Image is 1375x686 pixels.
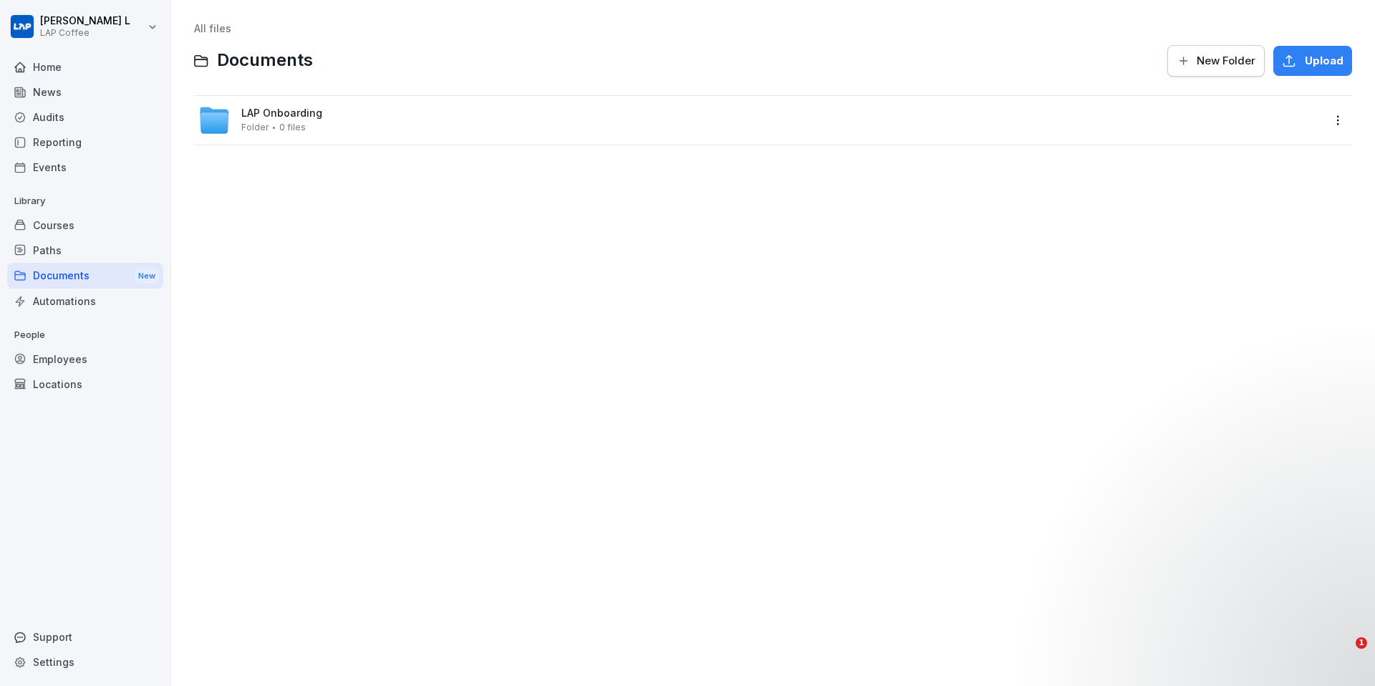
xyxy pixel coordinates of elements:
a: News [7,79,163,105]
iframe: Intercom live chat [1326,637,1361,672]
span: 0 files [279,122,306,132]
span: Upload [1305,53,1343,69]
a: Reporting [7,130,163,155]
a: Home [7,54,163,79]
a: Events [7,155,163,180]
a: Audits [7,105,163,130]
a: Settings [7,649,163,675]
span: LAP Onboarding [241,107,322,120]
span: 1 [1356,637,1367,649]
p: [PERSON_NAME] L [40,15,130,27]
a: All files [194,22,231,34]
p: People [7,324,163,347]
button: Upload [1273,46,1352,76]
span: New Folder [1197,53,1255,69]
p: LAP Coffee [40,28,130,38]
div: New [135,268,159,284]
button: New Folder [1167,45,1265,77]
a: DocumentsNew [7,263,163,289]
a: LAP OnboardingFolder0 files [198,105,1322,136]
a: Locations [7,372,163,397]
div: Support [7,624,163,649]
p: Library [7,190,163,213]
span: Folder [241,122,269,132]
a: Employees [7,347,163,372]
a: Paths [7,238,163,263]
div: Documents [7,263,163,289]
span: Documents [217,50,313,71]
a: Courses [7,213,163,238]
a: Automations [7,289,163,314]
